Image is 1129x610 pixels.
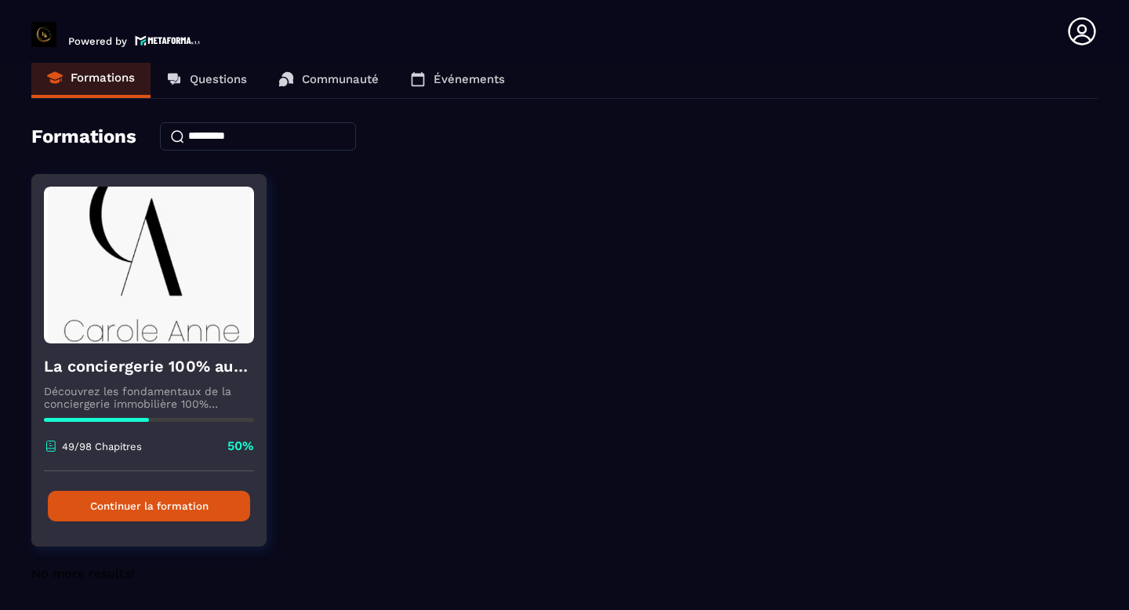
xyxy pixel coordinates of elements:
h4: La conciergerie 100% automatisée [44,355,254,377]
p: Événements [434,72,505,86]
p: 50% [227,438,254,455]
button: Continuer la formation [48,491,250,521]
a: Communauté [263,60,394,98]
h4: Formations [31,125,136,147]
p: Formations [71,71,135,85]
img: logo [135,34,201,47]
a: formation-backgroundLa conciergerie 100% automatiséeDécouvrez les fondamentaux de la conciergerie... [31,174,286,566]
a: Formations [31,60,151,98]
p: 49/98 Chapitres [62,441,142,452]
p: Questions [190,72,247,86]
a: Événements [394,60,521,98]
span: No more results! [31,566,134,581]
img: formation-background [44,187,254,343]
img: logo-branding [31,22,56,47]
a: Questions [151,60,263,98]
p: Powered by [68,35,127,47]
p: Communauté [302,72,379,86]
p: Découvrez les fondamentaux de la conciergerie immobilière 100% automatisée. Cette formation est c... [44,385,254,410]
